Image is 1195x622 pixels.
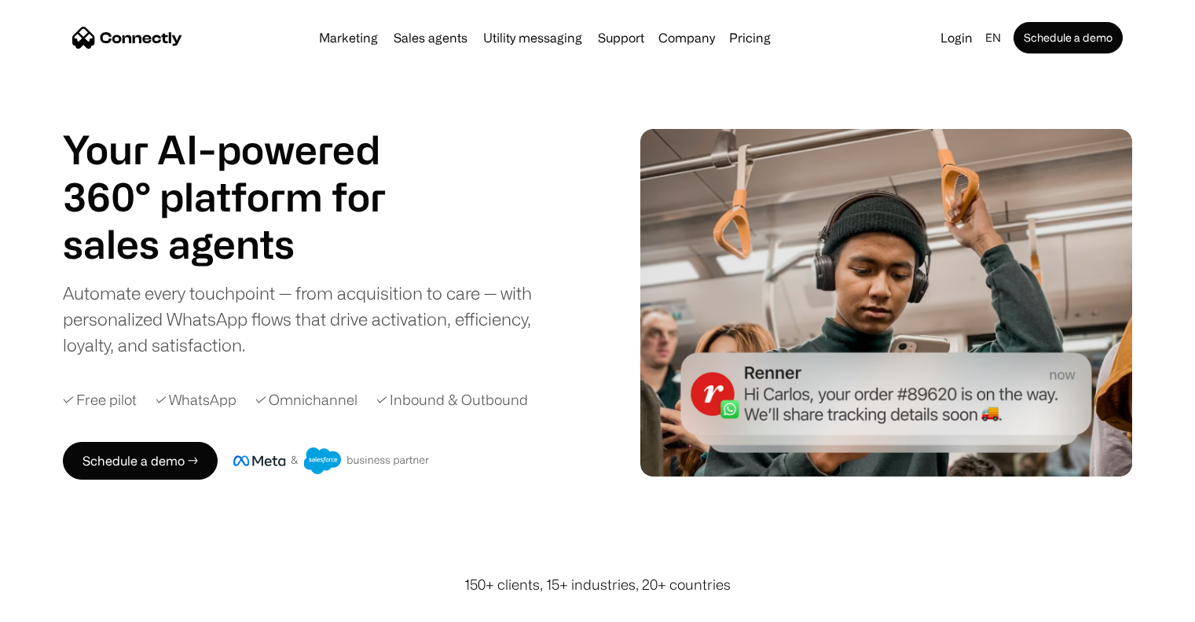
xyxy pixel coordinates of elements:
h1: sales agents [63,220,424,267]
a: Schedule a demo → [63,442,218,480]
div: ✓ Omnichannel [255,389,357,410]
div: en [985,27,1001,49]
a: Pricing [723,31,777,44]
div: ✓ Inbound & Outbound [376,389,528,410]
div: 150+ clients, 15+ industries, 20+ countries [464,574,731,595]
h1: Your AI-powered 360° platform for [63,126,424,220]
div: ✓ WhatsApp [156,389,236,410]
a: Schedule a demo [1014,22,1123,53]
a: Utility messaging [477,31,588,44]
a: Support [592,31,651,44]
div: ✓ Free pilot [63,389,137,410]
a: Sales agents [387,31,474,44]
img: Meta and Salesforce business partner badge. [233,447,430,474]
a: Marketing [313,31,384,44]
div: Automate every touchpoint — from acquisition to care — with personalized WhatsApp flows that driv... [63,280,558,358]
a: Login [934,27,979,49]
div: Company [658,27,715,49]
